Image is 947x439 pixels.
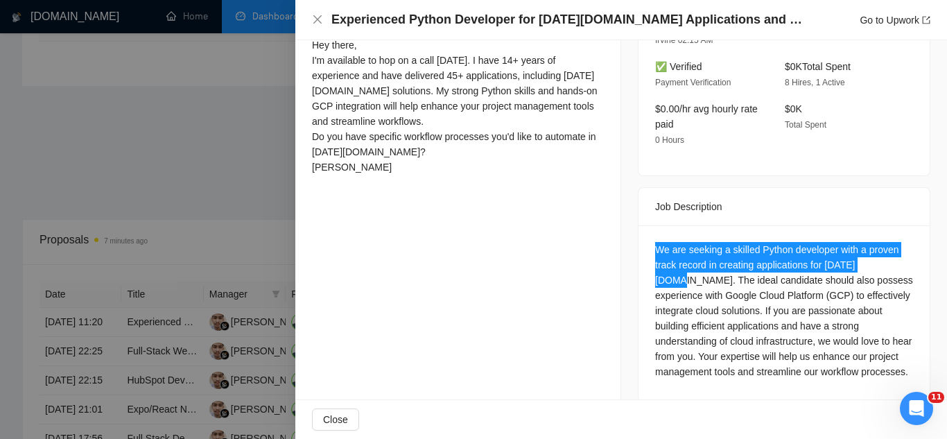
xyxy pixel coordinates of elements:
a: Go to Upworkexport [860,15,930,26]
iframe: Intercom live chat [900,392,933,425]
div: Job Description [655,188,913,225]
span: close [312,14,323,25]
span: 8 Hires, 1 Active [785,78,845,87]
button: Close [312,14,323,26]
span: $0K Total Spent [785,61,851,72]
span: $0.00/hr avg hourly rate paid [655,103,758,130]
button: Close [312,408,359,431]
span: Payment Verification [655,78,731,87]
span: export [922,16,930,24]
span: $0K [785,103,802,114]
span: Close [323,412,348,427]
span: ✅ Verified [655,61,702,72]
div: We are seeking a skilled Python developer with a proven track record in creating applications for... [655,242,913,379]
h4: Experienced Python Developer for [DATE][DOMAIN_NAME] Applications and GCP [331,11,810,28]
div: Hey there, I'm available to hop on a call [DATE]. I have 14+ years of experience and have deliver... [312,37,604,175]
span: Irvine 02:15 AM [655,35,713,45]
span: Total Spent [785,120,826,130]
span: 11 [928,392,944,403]
span: 0 Hours [655,135,684,145]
